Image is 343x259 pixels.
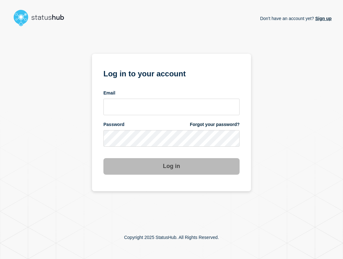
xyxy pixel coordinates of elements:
a: Sign up [314,16,332,21]
p: Don't have an account yet? [260,11,332,26]
span: Password [103,122,124,128]
button: Log in [103,158,240,175]
img: StatusHub logo [11,8,72,28]
input: password input [103,130,240,147]
a: Forgot your password? [190,122,240,128]
input: email input [103,99,240,115]
h1: Log in to your account [103,67,240,79]
span: Email [103,90,115,96]
p: Copyright 2025 StatusHub. All Rights Reserved. [124,235,219,240]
